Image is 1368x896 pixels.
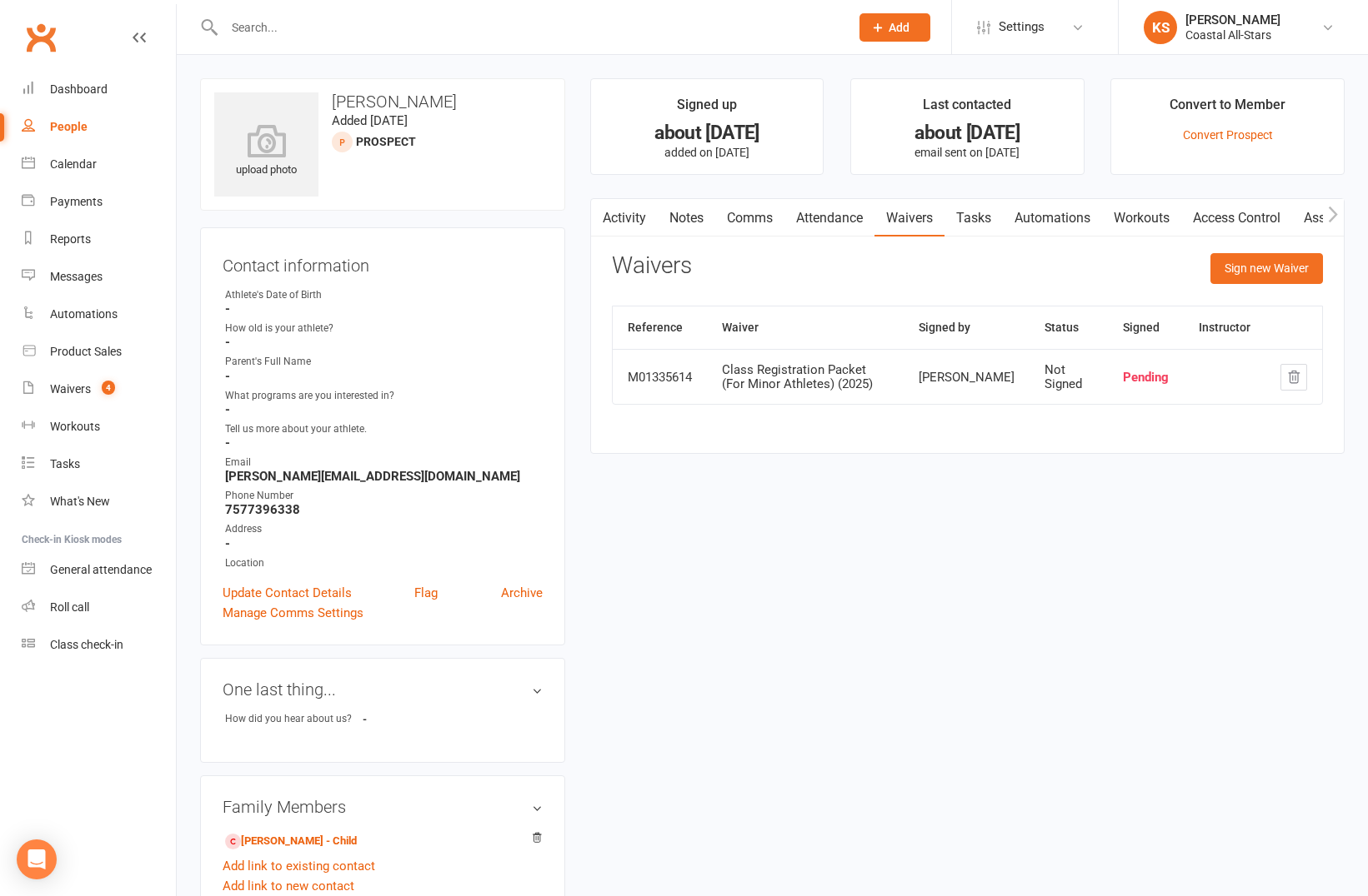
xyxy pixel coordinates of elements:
[50,82,108,96] div: Dashboard
[1185,12,1280,27] div: [PERSON_NAME]
[50,195,103,208] div: Payments
[1045,363,1093,391] div: Not Signed
[225,521,543,537] div: Address
[501,583,543,603] a: Archive
[22,333,176,371] a: Product Sales
[50,600,89,614] div: Roll call
[1003,199,1102,237] a: Automations
[1170,94,1285,124] div: Convert to Member
[1102,199,1181,237] a: Workouts
[606,124,809,142] div: about [DATE]
[1144,11,1177,44] div: KS
[1183,128,1273,142] a: Convert Prospect
[22,108,176,146] a: People
[22,71,176,108] a: Dashboard
[613,306,707,349] th: Reference
[332,113,408,128] time: Added [DATE]
[225,335,543,350] strong: -
[22,221,176,258] a: Reports
[225,469,543,484] strong: [PERSON_NAME][EMAIL_ADDRESS][DOMAIN_NAME]
[225,321,543,336] div: How old is your athlete?
[945,199,1003,237] a: Tasks
[225,833,357,850] a: [PERSON_NAME] - Child
[1210,253,1323,283] button: Sign new Waiver
[20,17,62,58] a: Clubworx
[225,536,543,551] strong: -
[1030,306,1108,349] th: Status
[50,232,91,246] div: Reports
[223,680,543,699] h3: One last thing...
[658,199,715,237] a: Notes
[225,388,543,404] div: What programs are you interested in?
[214,124,318,179] div: upload photo
[50,120,88,133] div: People
[866,146,1069,159] p: email sent on [DATE]
[225,436,543,450] strong: -
[223,603,363,623] a: Manage Comms Settings
[50,270,103,283] div: Messages
[102,381,115,395] span: 4
[923,94,1011,124] div: Last contacted
[22,371,176,408] a: Waivers 4
[874,199,945,237] a: Waivers
[50,420,100,433] div: Workouts
[223,876,354,896] a: Add link to new contact
[363,713,459,725] strong: -
[225,421,543,437] div: Tell us more about your athlete.
[859,13,930,42] button: Add
[225,455,543,470] div: Email
[50,382,91,396] div: Waivers
[999,8,1045,46] span: Settings
[919,371,1015,385] div: [PERSON_NAME]
[17,839,57,879] div: Open Intercom Messenger
[784,199,874,237] a: Attendance
[223,250,543,275] h3: Contact information
[225,488,543,504] div: Phone Number
[1181,199,1292,237] a: Access Control
[225,369,543,384] strong: -
[225,711,363,727] div: How did you hear about us?
[1185,27,1280,42] div: Coastal All-Stars
[707,306,904,349] th: Waiver
[225,354,543,370] div: Parent's Full Name
[1108,306,1184,349] th: Signed
[22,146,176,183] a: Calendar
[904,306,1030,349] th: Signed by
[50,495,110,508] div: What's New
[889,21,909,34] span: Add
[50,307,118,321] div: Automations
[50,345,122,358] div: Product Sales
[22,446,176,483] a: Tasks
[225,301,543,316] strong: -
[715,199,784,237] a: Comms
[866,124,1069,142] div: about [DATE]
[22,551,176,589] a: General attendance kiosk mode
[223,583,352,603] a: Update Contact Details
[356,135,416,148] snap: prospect
[628,371,692,385] div: M01335614
[591,199,658,237] a: Activity
[22,258,176,296] a: Messages
[50,457,80,470] div: Tasks
[223,856,375,876] a: Add link to existing contact
[22,626,176,664] a: Class kiosk mode
[722,363,889,391] div: Class Registration Packet (For Minor Athletes) (2025)
[1184,306,1265,349] th: Instructor
[606,146,809,159] p: added on [DATE]
[414,583,438,603] a: Flag
[677,94,737,124] div: Signed up
[22,483,176,520] a: What's New
[214,92,551,111] h3: [PERSON_NAME]
[225,502,543,517] strong: 7577396338
[219,16,838,39] input: Search...
[225,555,543,571] div: Location
[22,183,176,221] a: Payments
[22,589,176,626] a: Roll call
[50,563,152,576] div: General attendance
[50,157,97,171] div: Calendar
[22,296,176,333] a: Automations
[225,287,543,303] div: Athlete's Date of Birth
[22,408,176,446] a: Workouts
[225,402,543,417] strong: -
[50,638,123,651] div: Class check-in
